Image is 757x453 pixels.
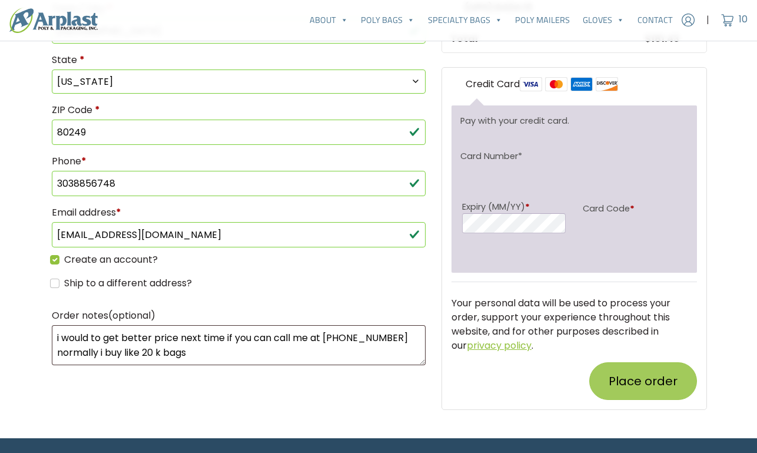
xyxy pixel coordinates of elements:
label: Card Number [460,150,522,163]
label: Email address [52,203,426,222]
a: Poly Bags [354,8,421,32]
label: Phone [52,152,426,171]
label: Ship to a different address? [64,276,192,290]
span: | [706,13,709,27]
a: Contact [631,8,679,32]
p: Pay with your credit card. [460,114,689,127]
label: State [52,51,426,70]
span: Create an account? [64,253,158,266]
bdi: 181.43 [645,32,679,45]
img: card-logos.png [520,77,618,91]
a: Gloves [576,8,630,32]
span: 10 [739,13,748,27]
a: About [303,8,354,32]
span: (optional) [108,309,155,322]
label: Credit Card [466,77,618,92]
a: privacy policy [467,339,532,352]
label: Order notes [52,306,426,325]
p: Your personal data will be used to process your order, support your experience throughout this we... [451,296,697,353]
label: ZIP Code [52,101,426,120]
button: Place order [589,362,697,400]
label: Expiry (MM/YY) [462,200,566,213]
a: Poly Mailers [509,8,576,32]
a: Specialty Bags [421,8,509,32]
img: logo [9,8,98,33]
label: Card Code [583,200,686,217]
span: $ [645,32,651,45]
